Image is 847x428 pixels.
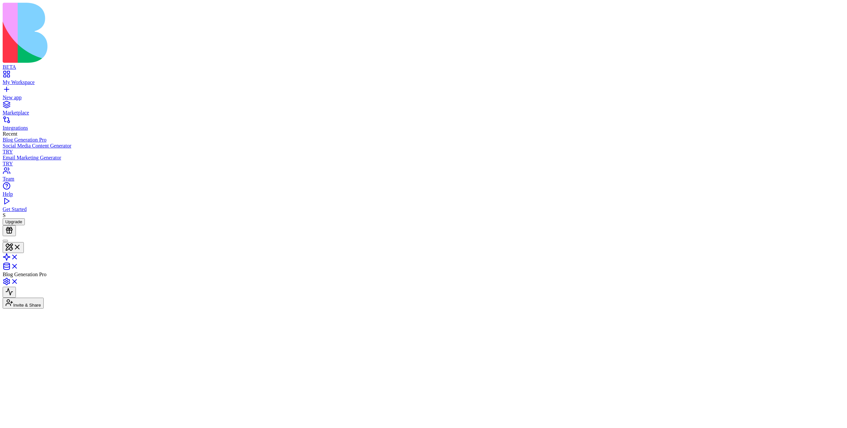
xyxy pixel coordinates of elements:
span: Blog Generation Pro [3,272,46,277]
a: BETA [3,58,844,70]
a: My Workspace [3,73,844,85]
img: logo [3,3,269,63]
a: Blog Generation Pro [3,137,844,143]
div: Team [3,176,844,182]
div: Email Marketing Generator [3,155,844,161]
div: New app [3,95,844,101]
a: Get Started [3,200,844,212]
div: Integrations [3,125,844,131]
div: My Workspace [3,79,844,85]
a: Marketplace [3,104,844,116]
a: New app [3,89,844,101]
a: Help [3,185,844,197]
div: Social Media Content Generator [3,143,844,149]
div: TRY [3,161,844,167]
div: BETA [3,64,844,70]
a: Team [3,170,844,182]
a: Social Media Content GeneratorTRY [3,143,844,155]
div: Marketplace [3,110,844,116]
a: Upgrade [3,219,25,224]
button: Invite & Share [3,298,44,309]
div: Get Started [3,206,844,212]
span: Recent [3,131,17,137]
a: Integrations [3,119,844,131]
button: Upgrade [3,218,25,225]
a: Email Marketing GeneratorTRY [3,155,844,167]
span: S [3,212,6,218]
div: TRY [3,149,844,155]
div: Help [3,191,844,197]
